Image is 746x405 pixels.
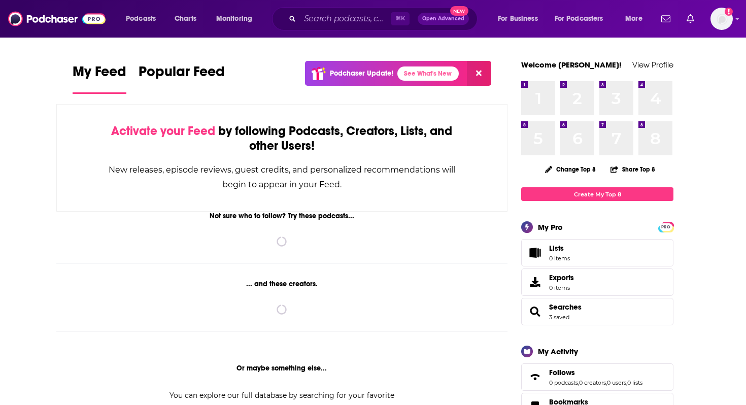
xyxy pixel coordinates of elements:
a: Popular Feed [139,63,225,94]
a: Welcome [PERSON_NAME]! [521,60,622,70]
span: Monitoring [216,12,252,26]
span: Lists [549,244,564,253]
div: My Activity [538,347,578,356]
span: Podcasts [126,12,156,26]
span: For Business [498,12,538,26]
span: More [625,12,642,26]
a: Searches [525,305,545,319]
img: User Profile [710,8,733,30]
div: My Pro [538,222,563,232]
a: Show notifications dropdown [683,10,698,27]
button: Show profile menu [710,8,733,30]
div: Or maybe something else... [56,364,507,373]
a: View Profile [632,60,673,70]
span: Lists [549,244,570,253]
div: New releases, episode reviews, guest credits, and personalized recommendations will begin to appe... [108,162,456,192]
div: ... and these creators. [56,280,507,288]
a: PRO [660,223,672,230]
span: , [606,379,607,386]
span: Follows [549,368,575,377]
span: ⌘ K [391,12,410,25]
a: Exports [521,268,673,296]
button: open menu [491,11,551,27]
button: open menu [548,11,618,27]
a: Follows [549,368,642,377]
span: Logged in as christina_epic [710,8,733,30]
button: open menu [209,11,265,27]
div: Not sure who to follow? Try these podcasts... [56,212,507,220]
svg: Add a profile image [725,8,733,16]
a: 3 saved [549,314,569,321]
button: Open AdvancedNew [418,13,469,25]
span: For Podcasters [555,12,603,26]
button: open menu [618,11,655,27]
div: by following Podcasts, Creators, Lists, and other Users! [108,124,456,153]
a: Lists [521,239,673,266]
input: Search podcasts, credits, & more... [300,11,391,27]
span: Exports [549,273,574,282]
span: Exports [525,275,545,289]
span: Open Advanced [422,16,464,21]
span: Activate your Feed [111,123,215,139]
span: Follows [521,363,673,391]
span: , [578,379,579,386]
span: New [450,6,468,16]
span: My Feed [73,63,126,86]
p: Podchaser Update! [330,69,393,78]
div: Search podcasts, credits, & more... [282,7,487,30]
a: My Feed [73,63,126,94]
span: , [626,379,627,386]
a: Searches [549,302,582,312]
span: Popular Feed [139,63,225,86]
button: Share Top 8 [610,159,656,179]
button: Change Top 8 [539,163,602,176]
button: open menu [119,11,169,27]
img: Podchaser - Follow, Share and Rate Podcasts [8,9,106,28]
span: Charts [175,12,196,26]
span: 0 items [549,255,570,262]
a: 0 users [607,379,626,386]
a: Follows [525,370,545,384]
span: 0 items [549,284,574,291]
span: Lists [525,246,545,260]
a: 0 podcasts [549,379,578,386]
a: 0 lists [627,379,642,386]
a: Charts [168,11,202,27]
a: 0 creators [579,379,606,386]
a: Show notifications dropdown [657,10,674,27]
span: PRO [660,223,672,231]
a: See What's New [397,66,459,81]
a: Create My Top 8 [521,187,673,201]
span: Searches [521,298,673,325]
